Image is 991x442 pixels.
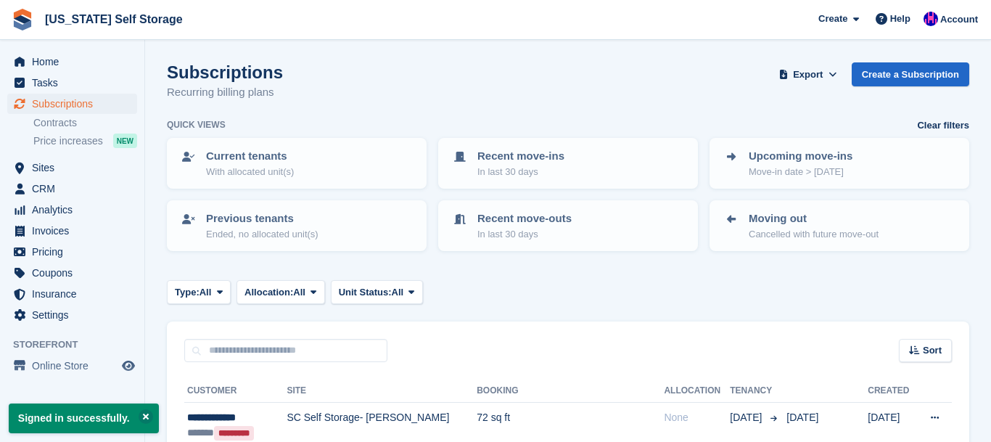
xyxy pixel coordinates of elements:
a: Clear filters [917,118,969,133]
a: Previous tenants Ended, no allocated unit(s) [168,202,425,250]
th: Allocation [664,380,730,403]
a: Current tenants With allocated unit(s) [168,139,425,187]
p: Ended, no allocated unit(s) [206,227,318,242]
a: menu [7,263,137,283]
th: Tenancy [730,380,781,403]
a: menu [7,200,137,220]
span: Storefront [13,337,144,352]
span: Export [793,67,823,82]
p: In last 30 days [477,165,564,179]
div: NEW [113,134,137,148]
h6: Quick views [167,118,226,131]
a: menu [7,221,137,241]
span: Create [818,12,847,26]
a: Preview store [120,357,137,375]
a: Upcoming move-ins Move-in date > [DATE] [711,139,968,187]
p: With allocated unit(s) [206,165,294,179]
button: Type: All [167,280,231,304]
a: menu [7,94,137,114]
h1: Subscriptions [167,62,283,82]
a: menu [7,284,137,304]
a: menu [7,73,137,93]
a: menu [7,242,137,262]
button: Export [776,62,840,86]
span: CRM [32,179,119,199]
span: All [293,285,305,300]
th: Created [868,380,916,403]
button: Unit Status: All [331,280,423,304]
span: Insurance [32,284,119,304]
span: Price increases [33,134,103,148]
span: All [200,285,212,300]
a: menu [7,52,137,72]
span: Sites [32,157,119,178]
span: Subscriptions [32,94,119,114]
p: Recurring billing plans [167,84,283,101]
img: Christopher Ganser [924,12,938,26]
span: Invoices [32,221,119,241]
a: Moving out Cancelled with future move-out [711,202,968,250]
a: Recent move-outs In last 30 days [440,202,696,250]
a: Create a Subscription [852,62,969,86]
p: Upcoming move-ins [749,148,852,165]
span: Home [32,52,119,72]
a: Contracts [33,116,137,130]
a: menu [7,157,137,178]
span: Tasks [32,73,119,93]
span: Online Store [32,356,119,376]
span: Type: [175,285,200,300]
a: Price increases NEW [33,133,137,149]
a: menu [7,305,137,325]
a: menu [7,356,137,376]
span: Allocation: [244,285,293,300]
span: All [392,285,404,300]
span: Help [890,12,910,26]
button: Allocation: All [237,280,325,304]
p: Signed in successfully. [9,404,159,433]
span: Unit Status: [339,285,392,300]
p: Recent move-ins [477,148,564,165]
a: [US_STATE] Self Storage [39,7,189,31]
p: Moving out [749,210,879,227]
p: Previous tenants [206,210,318,227]
span: Sort [923,343,942,358]
span: Analytics [32,200,119,220]
p: Current tenants [206,148,294,165]
span: Coupons [32,263,119,283]
span: [DATE] [730,410,765,425]
p: Move-in date > [DATE] [749,165,852,179]
span: Settings [32,305,119,325]
span: [DATE] [786,412,818,423]
img: stora-icon-8386f47178a22dfd0bd8f6a31ec36ba5ce8667c1dd55bd0f319d3a0aa187defe.svg [12,9,33,30]
p: In last 30 days [477,227,572,242]
span: Account [940,12,978,27]
a: Recent move-ins In last 30 days [440,139,696,187]
p: Cancelled with future move-out [749,227,879,242]
p: Recent move-outs [477,210,572,227]
th: Customer [184,380,287,403]
th: Booking [477,380,664,403]
a: menu [7,179,137,199]
span: Pricing [32,242,119,262]
th: Site [287,380,477,403]
div: None [664,410,730,425]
